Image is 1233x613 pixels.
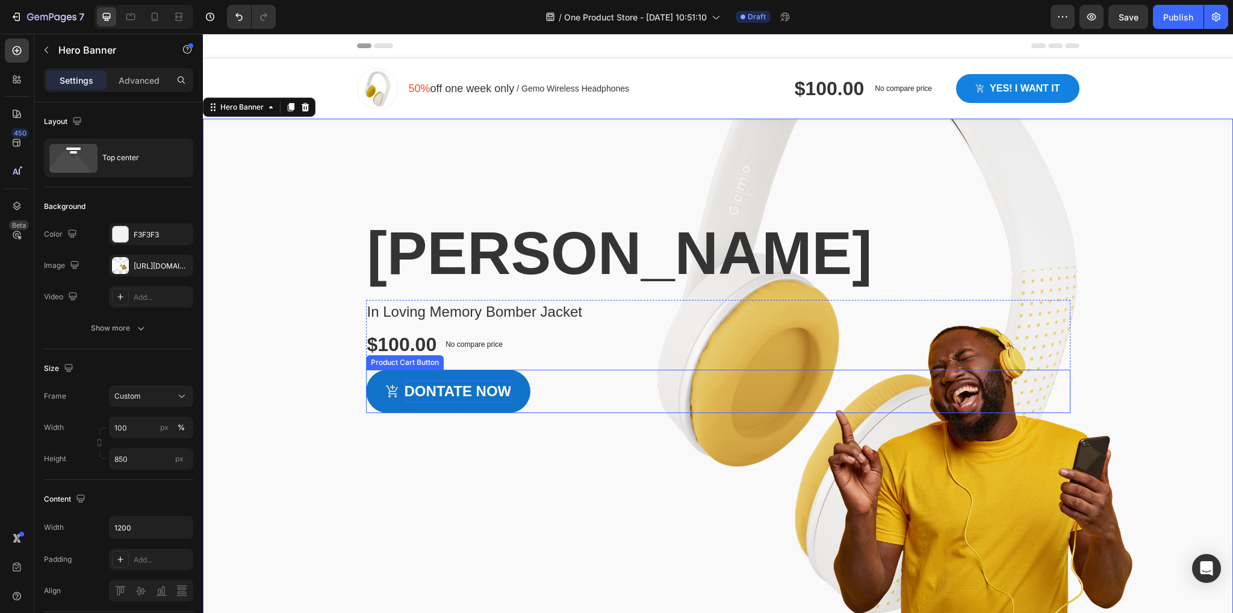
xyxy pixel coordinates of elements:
[166,323,238,334] div: Product Cart Button
[44,258,82,274] div: Image
[44,289,80,305] div: Video
[1108,5,1148,29] button: Save
[44,226,79,243] div: Color
[44,114,84,130] div: Layout
[163,336,328,379] button: DONTATE NOW
[44,522,64,533] div: Width
[227,5,276,29] div: Undo/Redo
[163,266,868,290] h1: In Loving Memory Bomber Jacket
[134,261,190,272] div: [URL][DOMAIN_NAME]
[160,422,169,433] div: px
[44,453,66,464] label: Height
[1192,554,1221,583] div: Open Intercom Messenger
[178,422,185,433] div: %
[174,420,188,435] button: px
[5,5,90,29] button: 7
[206,49,228,61] span: 50%
[44,201,85,212] div: Background
[206,47,312,63] p: off one week only
[58,43,161,57] p: Hero Banner
[1163,11,1193,23] div: Publish
[114,391,141,402] span: Custom
[748,11,766,22] span: Draft
[787,48,857,62] div: Yes! i want it
[11,128,29,138] div: 450
[9,220,29,230] div: Beta
[564,11,707,23] span: One Product Store - [DATE] 10:51:10
[314,49,426,61] p: / Gemo Wireless Headphones
[44,585,61,596] div: Align
[79,10,84,24] p: 7
[202,347,309,369] p: DONTATE NOW
[44,317,193,339] button: Show more
[44,554,72,565] div: Padding
[91,322,147,334] div: Show more
[202,347,309,369] div: Rich Text Editor. Editing area: main
[753,40,876,69] button: Yes! i want it
[203,34,1233,613] iframe: Design area
[109,448,193,470] input: px
[559,11,562,23] span: /
[44,391,66,402] label: Frame
[109,385,193,407] button: Custom
[175,454,184,463] span: px
[134,229,190,240] div: F3F3F3
[44,422,64,433] label: Width
[672,51,729,58] p: No compare price
[1119,12,1138,22] span: Save
[1153,5,1203,29] button: Publish
[591,39,663,70] div: $100.00
[134,292,190,303] div: Add...
[119,74,160,87] p: Advanced
[109,417,193,438] input: px%
[243,307,300,314] p: No compare price
[60,74,93,87] p: Settings
[44,491,88,508] div: Content
[15,68,63,79] div: Hero Banner
[44,361,76,377] div: Size
[134,555,190,565] div: Add...
[157,420,172,435] button: %
[163,295,235,326] div: $100.00
[110,517,193,538] input: Auto
[164,183,866,255] p: [PERSON_NAME]
[163,182,868,257] h2: Rich Text Editor. Editing area: main
[102,144,176,172] div: Top center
